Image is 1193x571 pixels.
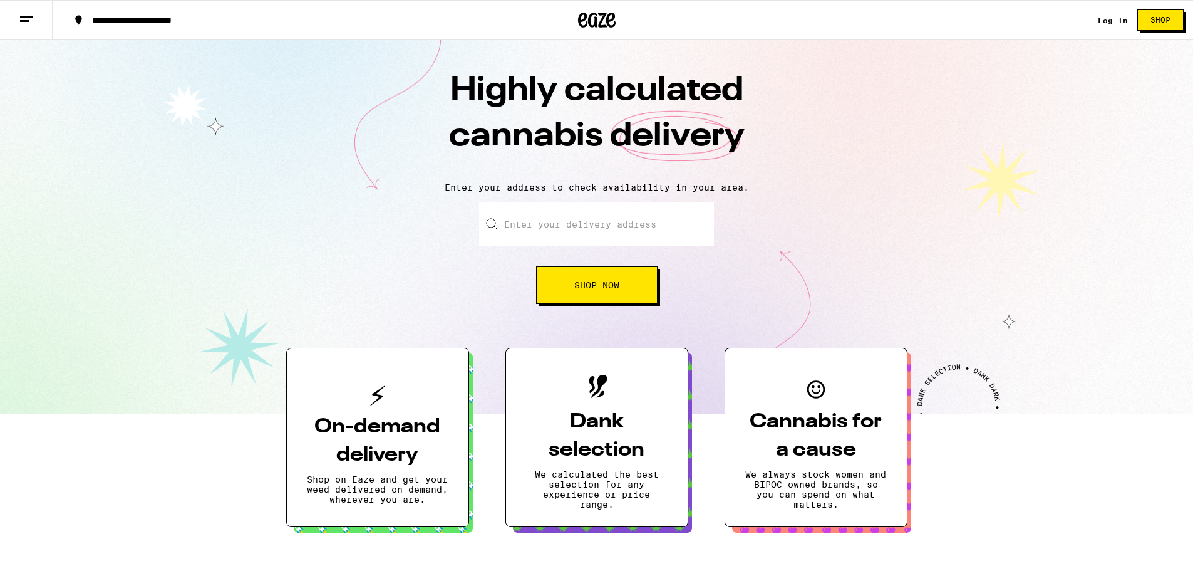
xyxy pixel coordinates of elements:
[725,348,907,527] button: Cannabis for a causeWe always stock women and BIPOC owned brands, so you can spend on what matters.
[574,281,619,290] span: Shop Now
[1137,9,1184,31] button: Shop
[1150,16,1170,24] span: Shop
[13,182,1180,192] p: Enter your address to check availability in your area.
[536,266,658,304] button: Shop Now
[378,68,816,172] h1: Highly calculated cannabis delivery
[307,474,448,505] p: Shop on Eaze and get your weed delivered on demand, wherever you are.
[1098,16,1128,24] a: Log In
[526,469,668,510] p: We calculated the best selection for any experience or price range.
[745,408,887,464] h3: Cannabis for a cause
[505,348,688,527] button: Dank selectionWe calculated the best selection for any experience or price range.
[479,202,714,246] input: Enter your delivery address
[1128,9,1193,31] a: Shop
[307,413,448,469] h3: On-demand delivery
[745,469,887,510] p: We always stock women and BIPOC owned brands, so you can spend on what matters.
[526,408,668,464] h3: Dank selection
[286,348,469,527] button: On-demand deliveryShop on Eaze and get your weed delivered on demand, wherever you are.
